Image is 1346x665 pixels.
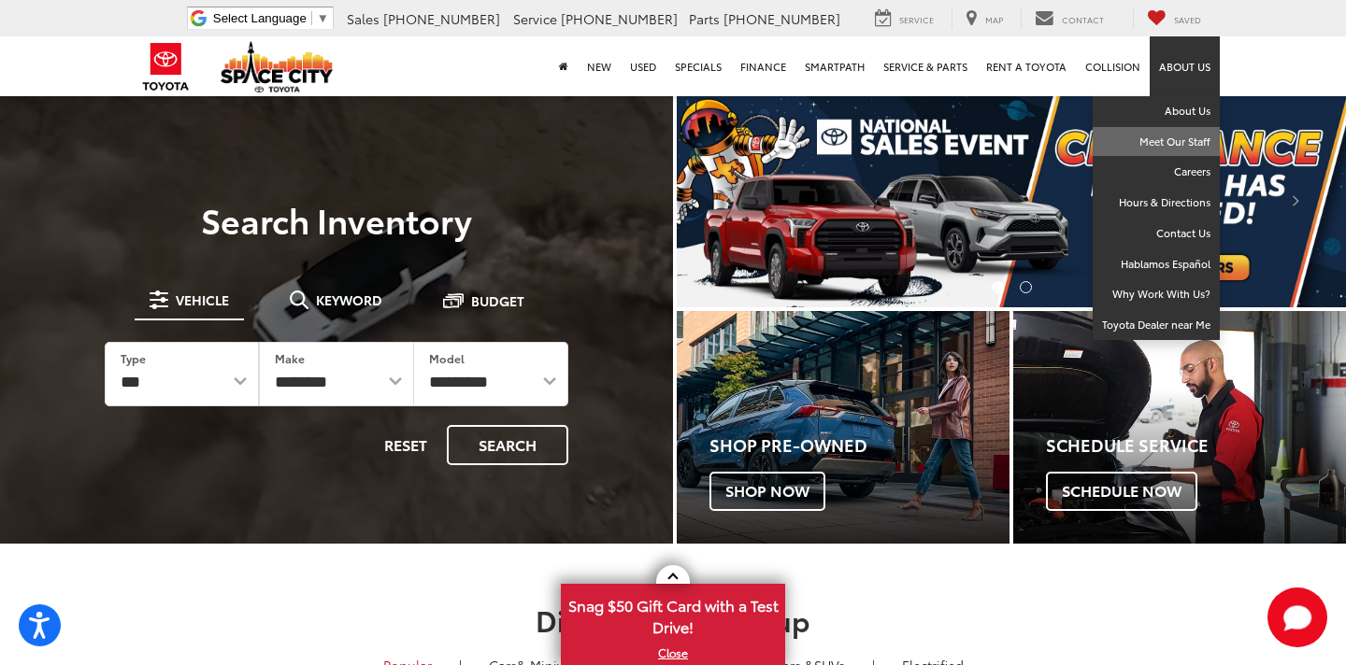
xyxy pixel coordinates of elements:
a: Used [621,36,666,96]
button: Click to view previous picture. [677,131,777,270]
a: Contact [1021,8,1118,29]
span: Schedule Now [1046,472,1197,511]
span: Shop Now [709,472,825,511]
a: Rent a Toyota [977,36,1076,96]
a: Shop Pre-Owned Shop Now [677,311,1009,544]
button: Reset [368,425,443,465]
li: Go to slide number 2. [1020,281,1032,293]
a: Contact Us [1093,219,1220,249]
div: Toyota [677,311,1009,544]
span: ​ [311,11,312,25]
a: Careers [1093,157,1220,188]
a: Select Language​ [213,11,329,25]
button: Toggle Chat Window [1267,587,1327,647]
a: Hablamos Español [1093,249,1220,280]
img: Clearance Pricing Has Landed [677,93,1346,307]
a: My Saved Vehicles [1133,8,1215,29]
h4: Schedule Service [1046,436,1346,455]
span: Snag $50 Gift Card with a Test Drive! [563,586,783,643]
a: Home [550,36,578,96]
span: [PHONE_NUMBER] [383,9,500,28]
a: Specials [666,36,731,96]
a: About Us [1093,96,1220,127]
h2: Discover Our Lineup [140,604,1206,635]
a: About Us [1150,36,1220,96]
label: Model [429,350,465,366]
svg: Start Chat [1267,587,1327,647]
a: Finance [731,36,795,96]
span: Sales [347,9,379,28]
span: Saved [1174,13,1201,25]
div: Toyota [1013,311,1346,544]
a: Toyota Dealer near Me [1093,310,1220,340]
a: Collision [1076,36,1150,96]
h3: Search Inventory [79,201,594,238]
h4: Shop Pre-Owned [709,436,1009,455]
a: Meet Our Staff [1093,127,1220,158]
a: New [578,36,621,96]
a: Service & Parts [874,36,977,96]
span: Service [513,9,557,28]
img: Toyota [131,36,201,97]
span: Keyword [316,293,382,306]
span: Parts [689,9,720,28]
label: Type [121,350,146,366]
a: Hours & Directions [1093,188,1220,219]
a: Map [952,8,1017,29]
li: Go to slide number 1. [992,281,1004,293]
div: carousel slide number 1 of 2 [677,93,1346,307]
span: Contact [1062,13,1104,25]
span: [PHONE_NUMBER] [561,9,678,28]
a: Schedule Service Schedule Now [1013,311,1346,544]
span: ▼ [317,11,329,25]
span: Select Language [213,11,307,25]
span: Vehicle [176,293,229,306]
img: Space City Toyota [221,41,333,92]
button: Click to view next picture. [1246,131,1346,270]
span: [PHONE_NUMBER] [723,9,840,28]
span: Service [899,13,934,25]
a: SmartPath [795,36,874,96]
a: Why Work With Us? [1093,279,1220,310]
span: Map [985,13,1003,25]
a: Service [861,8,948,29]
label: Make [275,350,305,366]
span: Budget [471,294,524,307]
section: Carousel section with vehicle pictures - may contain disclaimers. [677,93,1346,307]
button: Search [447,425,568,465]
